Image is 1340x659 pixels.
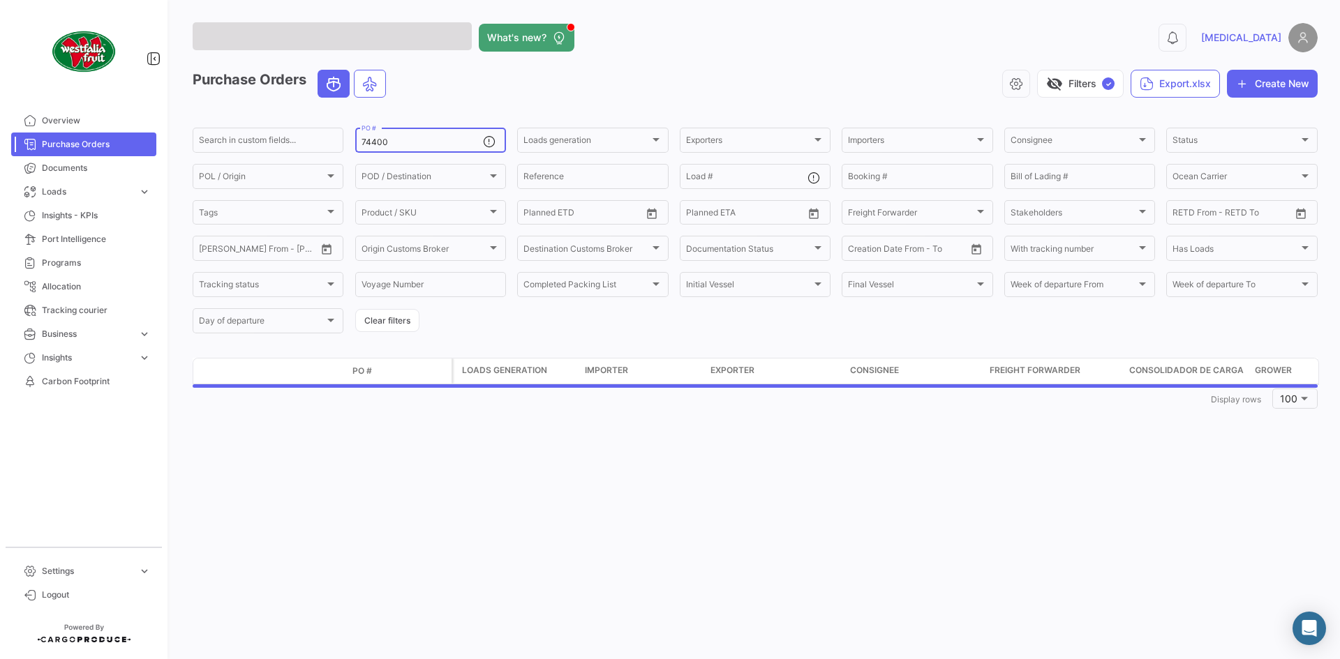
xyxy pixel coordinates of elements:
[523,210,543,220] input: From
[1290,203,1311,224] button: Open calendar
[11,251,156,275] a: Programs
[877,245,933,255] input: To
[42,233,151,245] span: Port Intelligence
[352,365,372,377] span: PO #
[454,358,579,384] datatable-header-cell: Loads generation
[42,257,151,269] span: Programs
[138,328,151,340] span: expand_more
[11,156,156,180] a: Documents
[362,245,487,255] span: Origin Customs Broker
[1172,137,1298,147] span: Status
[138,351,151,364] span: expand_more
[705,358,844,384] datatable-header-cell: Exporter
[138,565,151,577] span: expand_more
[1131,70,1220,98] button: Export.xlsx
[1011,137,1136,147] span: Consignee
[1172,245,1298,255] span: Has Loads
[49,17,119,86] img: client-50.png
[710,364,754,377] span: Exporter
[138,185,151,198] span: expand_more
[11,109,156,132] a: Overview
[1172,282,1298,291] span: Week of departure To
[686,137,812,147] span: Exporters
[1202,210,1258,220] input: To
[1280,393,1297,404] span: 100
[1211,394,1261,404] span: Display rows
[362,174,487,183] span: POD / Destination
[984,358,1124,384] datatable-header-cell: Freight Forwarder
[579,358,705,384] datatable-header-cell: Importer
[316,238,337,259] button: Open calendar
[11,227,156,251] a: Port Intelligence
[228,245,284,255] input: To
[848,137,974,147] span: Importers
[966,238,987,259] button: Open calendar
[199,282,325,291] span: Tracking status
[256,365,347,377] datatable-header-cell: Doc. Status
[848,210,974,220] span: Freight Forwarder
[850,364,899,377] span: Consignee
[42,589,151,601] span: Logout
[318,70,349,97] button: Ocean
[347,359,452,383] datatable-header-cell: PO #
[686,245,812,255] span: Documentation Status
[42,304,151,317] span: Tracking courier
[487,31,546,45] span: What's new?
[1102,77,1115,90] span: ✓
[42,328,133,340] span: Business
[42,280,151,293] span: Allocation
[1124,358,1249,384] datatable-header-cell: Consolidador de Carga
[1201,31,1281,45] span: [MEDICAL_DATA]
[585,364,628,377] span: Importer
[355,70,385,97] button: Air
[42,162,151,174] span: Documents
[523,137,649,147] span: Loads generation
[1011,282,1136,291] span: Week of departure From
[42,351,133,364] span: Insights
[803,203,824,224] button: Open calendar
[686,282,812,291] span: Initial Vessel
[1227,70,1318,98] button: Create New
[848,282,974,291] span: Final Vessel
[1288,23,1318,52] img: placeholder-user.png
[1172,174,1298,183] span: Ocean Carrier
[1129,364,1244,377] span: Consolidador de Carga
[1172,210,1192,220] input: From
[199,210,325,220] span: Tags
[462,364,547,377] span: Loads generation
[848,245,868,255] input: From
[362,210,487,220] span: Product / SKU
[199,245,218,255] input: From
[11,275,156,298] a: Allocation
[42,209,151,222] span: Insights - KPIs
[715,210,771,220] input: To
[42,565,133,577] span: Settings
[193,70,390,98] h3: Purchase Orders
[686,210,706,220] input: From
[11,370,156,393] a: Carbon Footprint
[11,132,156,156] a: Purchase Orders
[221,365,256,377] datatable-header-cell: Transport mode
[990,364,1080,377] span: Freight Forwarder
[523,245,649,255] span: Destination Customs Broker
[1011,210,1136,220] span: Stakeholders
[355,309,419,332] button: Clear filters
[199,174,325,183] span: POL / Origin
[1046,75,1063,92] span: visibility_off
[11,204,156,227] a: Insights - KPIs
[42,185,133,198] span: Loads
[42,138,151,151] span: Purchase Orders
[553,210,609,220] input: To
[42,375,151,388] span: Carbon Footprint
[1255,364,1292,377] span: Grower
[1037,70,1124,98] button: visibility_offFilters✓
[42,114,151,127] span: Overview
[11,298,156,322] a: Tracking courier
[479,24,574,52] button: What's new?
[844,358,984,384] datatable-header-cell: Consignee
[1011,245,1136,255] span: With tracking number
[523,282,649,291] span: Completed Packing List
[199,318,325,328] span: Day of departure
[641,203,662,224] button: Open calendar
[1293,612,1326,645] div: Open Intercom Messenger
